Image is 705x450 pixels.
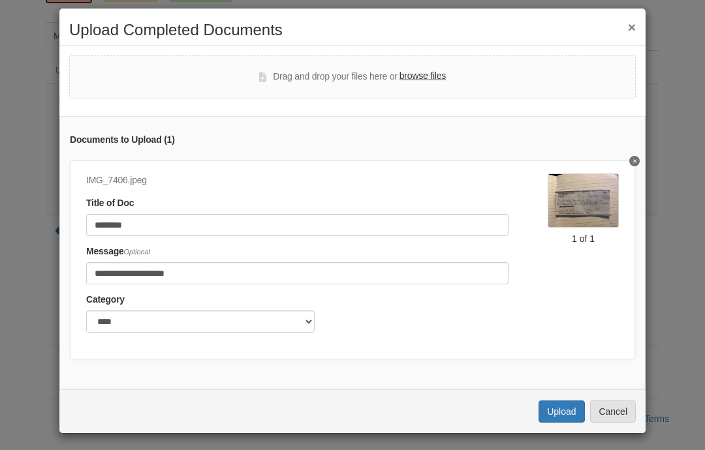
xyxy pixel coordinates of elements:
[86,245,150,259] label: Message
[259,69,446,85] div: Drag and drop your files here or
[70,133,635,147] div: Documents to Upload ( 1 )
[399,69,446,83] label: browse files
[86,262,509,284] input: Include any comments on this document
[548,232,619,245] div: 1 of 1
[86,173,509,188] div: IMG_7406.jpeg
[548,173,619,227] img: IMG_7406.jpeg
[628,20,636,34] button: ×
[69,22,636,38] h2: Upload Completed Documents
[124,248,150,256] span: Optional
[86,214,509,236] input: Document Title
[539,400,584,423] button: Upload
[86,196,134,211] label: Title of Doc
[86,293,125,307] label: Category
[590,400,636,423] button: Cancel
[86,310,315,333] select: Category
[629,156,640,166] button: Delete IMG_7406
